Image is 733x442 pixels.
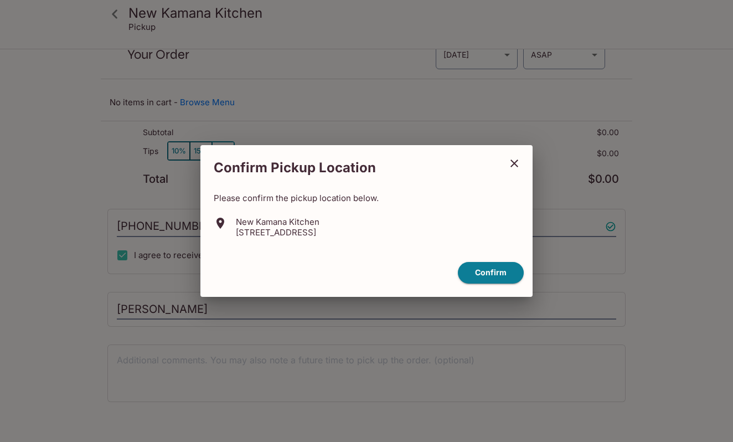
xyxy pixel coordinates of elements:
[458,262,524,284] button: confirm
[200,154,500,182] h2: Confirm Pickup Location
[214,193,519,203] p: Please confirm the pickup location below.
[236,217,319,227] p: New Kamana Kitchen
[236,227,319,238] p: [STREET_ADDRESS]
[500,150,528,177] button: close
